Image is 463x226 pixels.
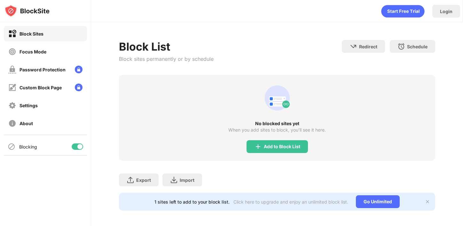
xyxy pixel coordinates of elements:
div: Settings [20,103,38,108]
img: x-button.svg [425,199,430,204]
img: customize-block-page-off.svg [8,84,16,92]
div: About [20,121,33,126]
div: Block Sites [20,31,43,36]
div: animation [262,83,293,113]
div: Blocking [19,144,37,149]
div: No blocked sites yet [119,121,435,126]
img: lock-menu.svg [75,66,82,73]
div: When you add sites to block, you’ll see it here. [228,127,326,133]
img: lock-menu.svg [75,84,82,91]
div: Password Protection [20,67,66,72]
img: logo-blocksite.svg [4,4,50,17]
img: blocking-icon.svg [8,143,15,150]
div: Focus Mode [20,49,46,54]
div: animation [381,5,425,18]
div: Import [180,177,194,183]
div: Add to Block List [264,144,300,149]
img: about-off.svg [8,119,16,127]
div: Go Unlimited [356,195,400,208]
img: block-on.svg [8,30,16,38]
img: settings-off.svg [8,101,16,109]
div: 1 sites left to add to your block list. [154,199,230,205]
img: password-protection-off.svg [8,66,16,74]
div: Redirect [359,44,377,49]
div: Export [136,177,151,183]
div: Block List [119,40,214,53]
div: Login [440,9,452,14]
div: Custom Block Page [20,85,62,90]
div: Block sites permanently or by schedule [119,56,214,62]
div: Schedule [407,44,428,49]
img: focus-off.svg [8,48,16,56]
div: Click here to upgrade and enjoy an unlimited block list. [233,199,348,205]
